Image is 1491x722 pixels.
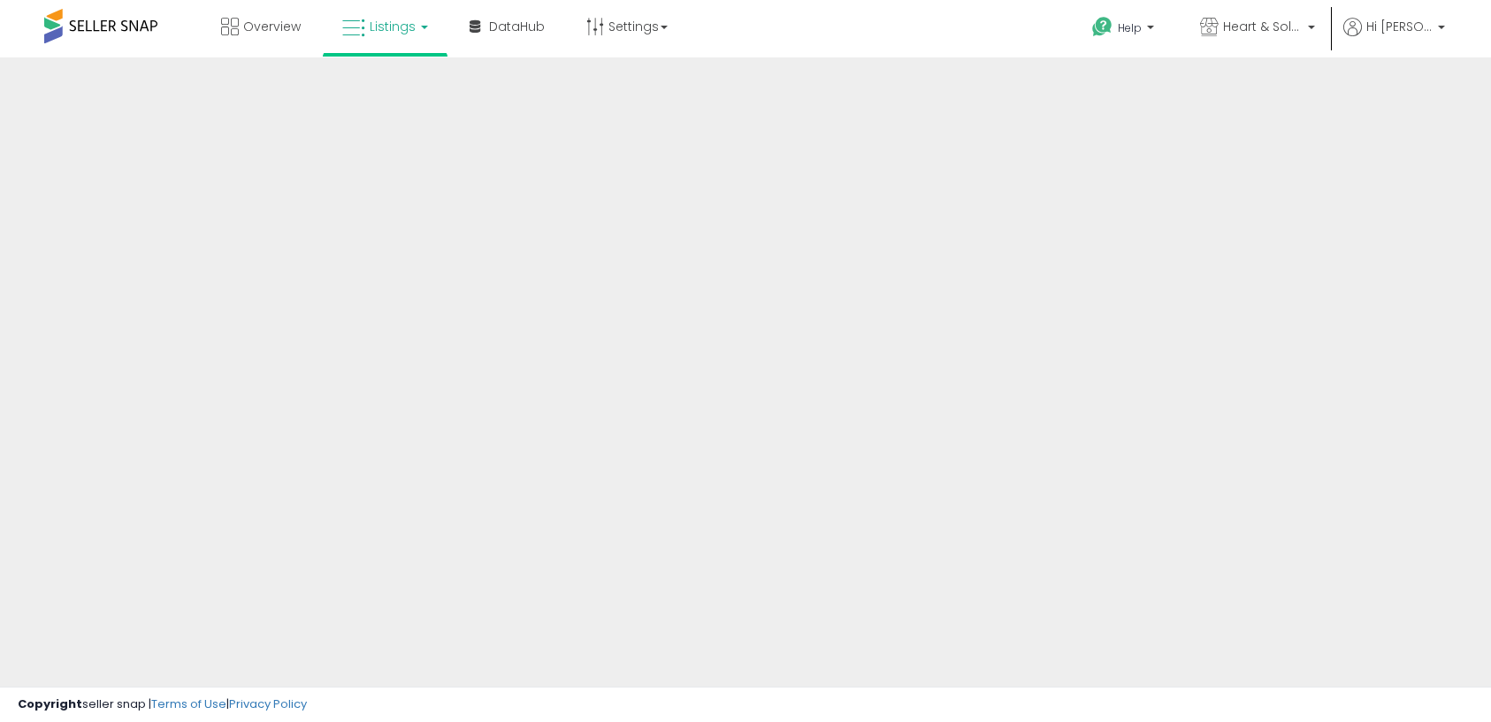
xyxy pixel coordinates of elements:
a: Hi [PERSON_NAME] [1343,18,1445,57]
span: Listings [370,18,416,35]
div: seller snap | | [18,696,307,713]
span: DataHub [489,18,545,35]
a: Privacy Policy [229,695,307,712]
i: Get Help [1091,16,1113,38]
a: Terms of Use [151,695,226,712]
a: Help [1078,3,1172,57]
span: Overview [243,18,301,35]
span: Heart & Sole Trading [1223,18,1303,35]
span: Help [1118,20,1142,35]
strong: Copyright [18,695,82,712]
span: Hi [PERSON_NAME] [1366,18,1433,35]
